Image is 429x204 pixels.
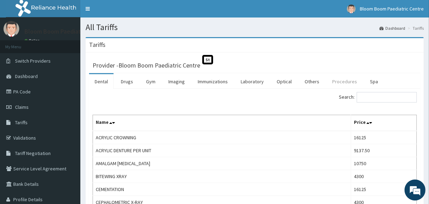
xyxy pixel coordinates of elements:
td: CEMENTATION [93,183,351,196]
li: Tariffs [406,25,424,31]
td: ACRYLIC CROWNING [93,131,351,144]
td: 16125 [351,131,417,144]
a: Dental [89,74,114,89]
td: ACRYLIC DENTURE PER UNIT [93,144,351,157]
a: Immunizations [192,74,233,89]
td: 10750 [351,157,417,170]
a: Spa [364,74,384,89]
td: AMALGAM [MEDICAL_DATA] [93,157,351,170]
img: User Image [347,5,356,13]
p: Bloom Boom Paediatric Centre [24,28,108,35]
img: User Image [3,21,19,37]
a: Imaging [163,74,190,89]
td: 16125 [351,183,417,196]
a: Gym [140,74,161,89]
th: Price [351,115,417,131]
a: Dashboard [379,25,405,31]
span: Dashboard [15,73,38,79]
h3: Provider - Bloom Boom Paediatric Centre [93,62,200,69]
span: Claims [15,104,29,110]
span: Tariffs [15,119,28,126]
td: BITEWING XRAY [93,170,351,183]
input: Search: [357,92,417,103]
span: Tariff Negotiation [15,150,51,156]
h3: Tariffs [89,42,106,48]
a: Online [24,38,41,43]
span: Bloom Boom Paediatric Centre [360,6,424,12]
a: Others [299,74,325,89]
span: St [202,55,213,64]
td: 9137.50 [351,144,417,157]
h1: All Tariffs [86,23,424,32]
a: Optical [271,74,297,89]
a: Drugs [115,74,139,89]
span: Switch Providers [15,58,51,64]
a: Laboratory [235,74,269,89]
label: Search: [339,92,417,103]
th: Name [93,115,351,131]
td: 4300 [351,170,417,183]
a: Procedures [327,74,363,89]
